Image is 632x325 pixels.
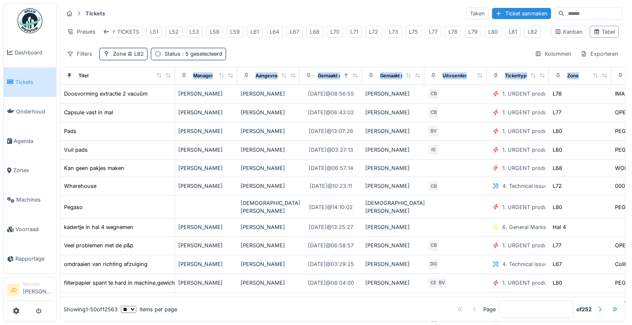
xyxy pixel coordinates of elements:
[15,78,53,86] span: Tickets
[502,182,548,190] div: 4. Technical issue
[318,72,344,79] div: Gemaakt op
[365,164,421,172] div: [PERSON_NAME]
[63,48,96,60] div: Filters
[488,28,498,36] div: L80
[210,28,219,36] div: L58
[553,182,562,190] div: L72
[178,127,234,135] div: [PERSON_NAME]
[365,182,421,190] div: [PERSON_NAME]
[365,127,421,135] div: [PERSON_NAME]
[309,146,353,154] div: [DATE] @ 03:27:13
[576,305,592,313] strong: of 252
[241,108,296,116] div: [PERSON_NAME]
[150,28,158,36] div: L51
[428,88,439,100] div: CB
[14,137,53,145] span: Agenda
[241,223,296,231] div: [PERSON_NAME]
[178,223,234,231] div: [PERSON_NAME]
[178,260,234,268] div: [PERSON_NAME]
[178,90,234,98] div: [PERSON_NAME]
[64,90,148,98] div: Doosvorming extractie 2 vacuüm
[553,223,566,231] div: Hal 4
[428,107,439,118] div: CB
[502,260,548,268] div: 4. Technical issue
[4,244,56,273] a: Rapportage
[553,127,562,135] div: L80
[310,28,320,36] div: L68
[126,51,144,57] span: L82
[428,259,439,270] div: DO
[553,241,561,249] div: L77
[553,146,562,154] div: L80
[64,127,76,135] div: Pads
[178,146,234,154] div: [PERSON_NAME]
[553,164,562,172] div: L68
[308,279,354,287] div: [DATE] @ 08:04:00
[165,50,222,58] div: Status
[241,146,296,154] div: [PERSON_NAME]
[189,28,199,36] div: L53
[428,277,439,289] div: CB
[23,281,53,299] li: [PERSON_NAME]
[193,72,213,79] div: Manager
[428,296,439,308] div: IK
[15,49,53,57] span: Dashboard
[64,146,88,154] div: Vuil pads
[389,28,398,36] div: L73
[4,156,56,185] a: Zones
[553,108,561,116] div: L77
[615,260,631,268] div: Colibri
[365,199,421,215] div: [DEMOGRAPHIC_DATA][PERSON_NAME]
[4,38,56,67] a: Dashboard
[64,279,227,287] div: filterpapier spant te hard in machine,gewicht niet goed te krijgen
[241,260,296,268] div: [PERSON_NAME]
[428,144,439,156] div: IS
[251,28,259,36] div: L61
[436,277,448,289] div: BV
[82,10,108,17] strong: Tickets
[428,180,439,192] div: CB
[308,108,354,116] div: [DATE] @ 06:43:02
[466,7,489,20] div: Taken
[241,164,296,172] div: [PERSON_NAME]
[553,260,562,268] div: L67
[593,28,615,36] div: Tabel
[309,203,353,211] div: [DATE] @ 14:10:02
[502,90,598,98] div: 1. URGENT production line disruption
[64,223,133,231] div: kadertje in hal 4 wegnemen
[16,108,53,116] span: Onderhoud
[365,146,421,154] div: [PERSON_NAME]
[428,240,439,251] div: CB
[309,223,353,231] div: [DATE] @ 13:25:27
[230,28,240,36] div: L59
[178,108,234,116] div: [PERSON_NAME]
[443,72,467,79] div: Uitvoerder
[113,50,144,58] div: Zone
[553,90,562,98] div: L78
[365,108,421,116] div: [PERSON_NAME]
[13,166,53,174] span: Zones
[369,28,378,36] div: L72
[553,279,562,287] div: L80
[502,146,598,154] div: 1. URGENT production line disruption
[502,127,598,135] div: 1. URGENT production line disruption
[567,72,579,79] div: Zone
[310,182,352,190] div: [DATE] @ 10:23:11
[15,225,53,233] span: Voorraad
[365,241,421,249] div: [PERSON_NAME]
[492,8,551,19] div: Ticket aanmaken
[64,260,148,268] div: omdraaien van richting afzuiging
[241,90,296,98] div: [PERSON_NAME]
[241,182,296,190] div: [PERSON_NAME]
[64,108,113,116] div: Capsule vast in mal
[4,126,56,156] a: Agenda
[4,185,56,215] a: Machines
[169,28,179,36] div: L52
[241,127,296,135] div: [PERSON_NAME]
[365,260,421,268] div: [PERSON_NAME]
[309,164,353,172] div: [DATE] @ 06:57:14
[178,241,234,249] div: [PERSON_NAME]
[121,305,177,313] div: items per page
[380,72,411,79] div: Gemaakt door
[448,28,457,36] div: L78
